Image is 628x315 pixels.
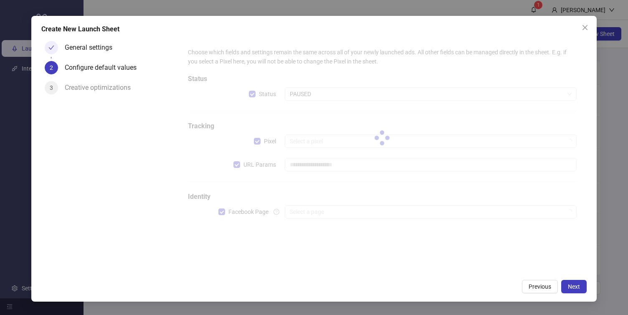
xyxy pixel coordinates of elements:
[568,283,580,290] span: Next
[41,24,587,34] div: Create New Launch Sheet
[65,81,137,94] div: Creative optimizations
[582,24,588,31] span: close
[578,21,592,34] button: Close
[50,64,53,71] span: 2
[65,41,119,54] div: General settings
[48,45,54,51] span: check
[529,283,551,290] span: Previous
[522,280,558,293] button: Previous
[50,84,53,91] span: 3
[561,280,587,293] button: Next
[65,61,143,74] div: Configure default values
